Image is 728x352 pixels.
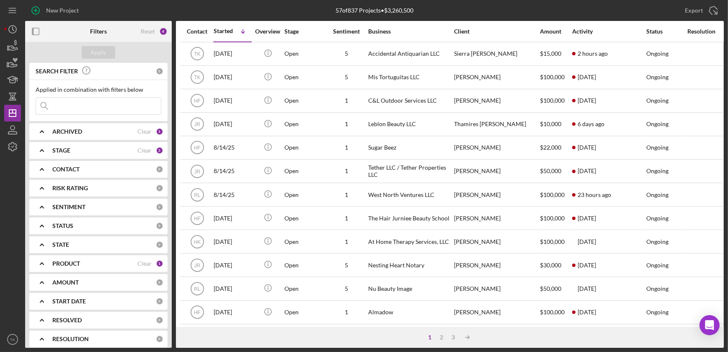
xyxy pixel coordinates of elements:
div: 0 [156,335,163,343]
div: [PERSON_NAME] [454,90,538,112]
b: ARCHIVED [52,128,82,135]
div: 1 [156,128,163,135]
div: [PERSON_NAME] [454,254,538,276]
div: $50,000 [540,277,571,300]
b: SENTIMENT [52,204,85,210]
div: Ongoing [646,215,669,222]
div: $10,000 [540,113,571,135]
time: 2025-08-14 21:06 [578,168,596,174]
div: Apply [91,46,106,59]
div: 0 [156,316,163,324]
div: [DATE] [214,301,251,324]
text: RL [194,192,201,198]
div: Tether LLC / Tether Properties LLC [368,160,452,182]
div: 5 [325,74,367,80]
div: Client [454,28,538,35]
div: Open Intercom Messenger [700,315,720,335]
div: 8/14/25 [214,184,251,206]
time: 2025-08-14 14:14 [578,144,596,151]
div: Accidental Antiquarian LLC [368,43,452,65]
div: 1 [325,97,367,104]
text: TK [10,337,15,342]
div: 0 [156,241,163,248]
time: 2025-08-18 15:33 [578,97,596,104]
b: RESOLVED [52,317,82,324]
b: PRODUCT [52,260,80,267]
div: 0 [156,298,163,305]
div: Open [284,254,325,276]
div: 3 [447,334,459,341]
div: Clear [137,260,152,267]
div: Ongoing [646,238,669,245]
text: JR [194,122,200,127]
div: Amount [540,28,571,35]
div: Ongoing [646,168,669,174]
div: $22,000 [540,137,571,159]
text: JR [194,168,200,174]
time: 2025-08-13 18:20 [578,238,596,245]
div: $15,000 [540,43,571,65]
div: Ongoing [646,97,669,104]
text: TK [194,75,200,80]
div: Open [284,160,325,182]
div: 1 [325,309,367,316]
div: 2 [156,147,163,154]
div: [PERSON_NAME] [454,184,538,206]
div: Status [646,28,687,35]
div: [DATE] [214,113,251,135]
div: 1 [325,168,367,174]
div: C&L Outdoor Services LLC [368,90,452,112]
text: HF [194,310,201,316]
time: 2025-08-07 04:16 [578,309,596,316]
div: [PERSON_NAME] [454,230,538,253]
div: 4 [159,27,168,36]
b: CONTACT [52,166,80,173]
div: Activity [572,28,645,35]
div: [PERSON_NAME] [454,66,538,88]
div: $100,000 [540,66,571,88]
div: 57 of 837 Projects • $3,260,500 [336,7,413,14]
div: Open [284,90,325,112]
div: 5 [325,262,367,269]
div: 1 [325,215,367,222]
div: [DATE] [214,254,251,276]
time: 2025-08-20 12:59 [578,74,596,80]
div: Open [284,66,325,88]
div: Contact [181,28,213,35]
div: $50,000 [540,160,571,182]
div: At Home Therapy Services, LLC [368,230,452,253]
div: 1 [325,238,367,245]
div: Clear [137,128,152,135]
div: Ongoing [646,50,669,57]
div: Ongoing [646,121,669,127]
text: HF [194,215,201,221]
div: 0 [156,222,163,230]
div: Clear [137,147,152,154]
text: TK [194,51,200,57]
b: Filters [90,28,107,35]
div: 5 [325,50,367,57]
div: Sugar Beez [368,137,452,159]
div: 0 [156,184,163,192]
div: $100,000 [540,90,571,112]
div: Open [284,184,325,206]
div: Leblon Beauty LLC [368,113,452,135]
b: START DATE [52,298,86,305]
button: New Project [25,2,87,19]
div: 2 [436,334,447,341]
button: TK [4,331,21,348]
time: 2025-08-08 16:17 [578,285,596,292]
b: STAGE [52,147,70,154]
div: Mis Tortuguitas LLC [368,66,452,88]
div: Open [284,325,325,347]
div: $30,000 [540,254,571,276]
div: Stage [284,28,325,35]
b: SEARCH FILTER [36,68,78,75]
div: Business [368,28,452,35]
div: Nesting Heart Notary [368,254,452,276]
div: The Hair Jurniee Beauty School [368,207,452,229]
div: [PERSON_NAME] [454,207,538,229]
div: Reset [141,28,155,35]
div: Ongoing [646,285,669,292]
div: Ongoing [646,74,669,80]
